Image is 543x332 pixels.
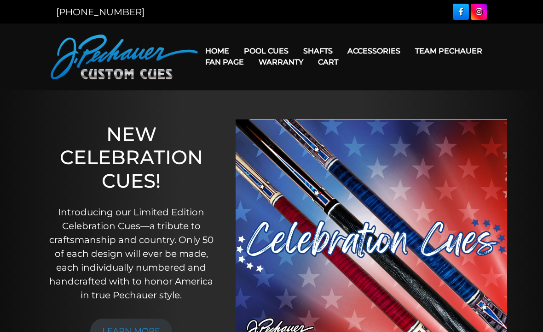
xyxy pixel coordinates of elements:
a: Team Pechauer [408,39,490,63]
a: Home [198,39,237,63]
a: [PHONE_NUMBER] [56,6,144,18]
a: Accessories [340,39,408,63]
h1: NEW CELEBRATION CUES! [46,123,217,192]
a: Cart [311,50,346,74]
img: Pechauer Custom Cues [51,35,198,79]
a: Fan Page [198,50,251,74]
a: Warranty [251,50,311,74]
p: Introducing our Limited Edition Celebration Cues—a tribute to craftsmanship and country. Only 50 ... [46,205,217,302]
a: Shafts [296,39,340,63]
a: Pool Cues [237,39,296,63]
